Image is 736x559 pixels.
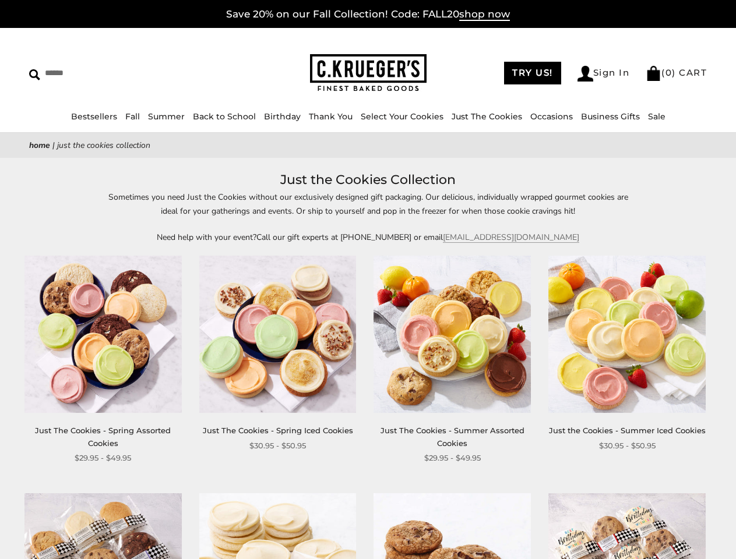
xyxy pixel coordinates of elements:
[29,139,707,152] nav: breadcrumbs
[226,8,510,21] a: Save 20% on our Fall Collection! Code: FALL20shop now
[57,140,150,151] span: Just the Cookies Collection
[256,232,443,243] span: Call our gift experts at [PHONE_NUMBER] or email
[75,452,131,464] span: $29.95 - $49.95
[71,111,117,122] a: Bestsellers
[47,169,689,190] h1: Just the Cookies Collection
[549,426,706,435] a: Just the Cookies - Summer Iced Cookies
[264,111,301,122] a: Birthday
[530,111,573,122] a: Occasions
[309,111,353,122] a: Thank You
[381,426,524,447] a: Just The Cookies - Summer Assorted Cookies
[100,190,636,217] p: Sometimes you need Just the Cookies without our exclusively designed gift packaging. Our deliciou...
[374,256,531,413] img: Just The Cookies - Summer Assorted Cookies
[504,62,561,84] a: TRY US!
[29,69,40,80] img: Search
[452,111,522,122] a: Just The Cookies
[24,256,182,413] img: Just The Cookies - Spring Assorted Cookies
[52,140,55,151] span: |
[148,111,185,122] a: Summer
[599,440,656,452] span: $30.95 - $50.95
[29,140,50,151] a: Home
[193,111,256,122] a: Back to School
[249,440,306,452] span: $30.95 - $50.95
[310,54,427,92] img: C.KRUEGER'S
[199,256,357,413] img: Just The Cookies - Spring Iced Cookies
[35,426,171,447] a: Just The Cookies - Spring Assorted Cookies
[577,66,593,82] img: Account
[125,111,140,122] a: Fall
[361,111,443,122] a: Select Your Cookies
[581,111,640,122] a: Business Gifts
[648,111,665,122] a: Sale
[424,452,481,464] span: $29.95 - $49.95
[665,67,672,78] span: 0
[577,66,630,82] a: Sign In
[459,8,510,21] span: shop now
[29,64,184,82] input: Search
[548,256,706,413] img: Just the Cookies - Summer Iced Cookies
[203,426,353,435] a: Just The Cookies - Spring Iced Cookies
[646,67,707,78] a: (0) CART
[100,231,636,244] p: Need help with your event?
[443,232,579,243] a: [EMAIL_ADDRESS][DOMAIN_NAME]
[646,66,661,81] img: Bag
